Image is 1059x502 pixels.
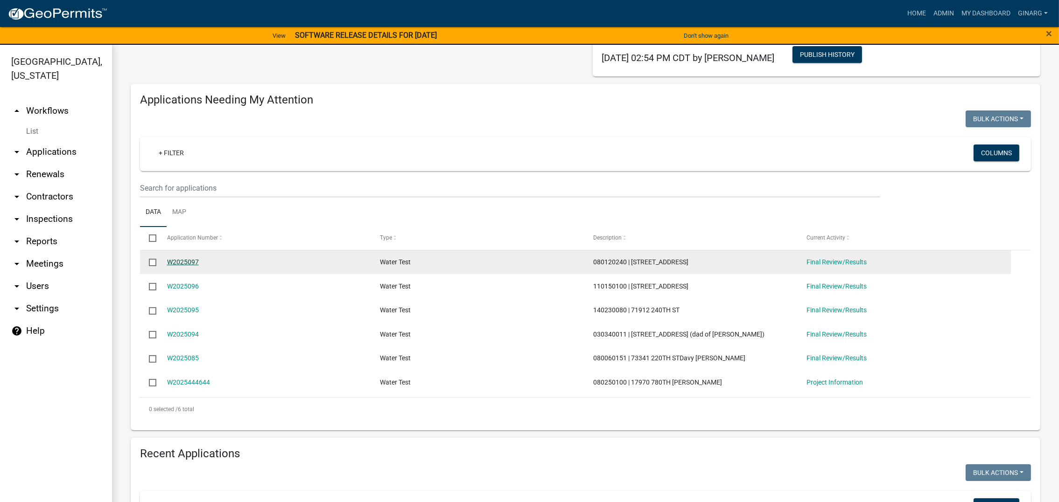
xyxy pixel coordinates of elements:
i: arrow_drop_down [11,258,22,269]
a: W2025085 [167,354,199,362]
a: Project Information [807,378,863,386]
button: Bulk Actions [966,110,1031,127]
span: Water Test [380,354,411,362]
a: Data [140,198,167,227]
a: W2025094 [167,330,199,338]
h4: Applications Needing My Attention [140,93,1031,107]
i: arrow_drop_up [11,105,22,117]
a: Final Review/Results [807,306,867,314]
span: × [1046,27,1052,40]
button: Publish History [792,46,862,63]
a: Home [904,5,930,22]
a: Admin [930,5,958,22]
datatable-header-cell: Application Number [158,227,371,249]
i: help [11,325,22,337]
datatable-header-cell: Current Activity [798,227,1011,249]
button: Close [1046,28,1052,39]
a: Map [167,198,192,227]
button: Don't show again [680,28,732,43]
span: Current Activity [807,234,845,241]
strong: SOFTWARE RELEASE DETAILS FOR [DATE] [295,31,437,40]
datatable-header-cell: Type [371,227,584,249]
span: 110150100 | 88308 258TH ST [593,282,688,290]
span: 080250100 | 17970 780TH AVEAnna Rahn [593,378,722,386]
h4: Recent Applications [140,447,1031,461]
button: Columns [974,144,1019,161]
i: arrow_drop_down [11,213,22,225]
span: Type [380,234,392,241]
i: arrow_drop_down [11,303,22,314]
a: Final Review/Results [807,258,867,266]
span: Application Number [167,234,218,241]
div: 6 total [140,398,1031,421]
i: arrow_drop_down [11,146,22,158]
button: Bulk Actions [966,464,1031,481]
span: Water Test [380,258,411,266]
a: + Filter [151,144,191,161]
i: arrow_drop_down [11,281,22,292]
a: W2025095 [167,306,199,314]
span: 0 selected / [149,406,178,413]
input: Search for applications [140,179,880,198]
a: Final Review/Results [807,354,867,362]
a: W2025444644 [167,378,210,386]
span: Water Test [380,306,411,314]
a: W2025096 [167,282,199,290]
span: Water Test [380,282,411,290]
a: View [269,28,289,43]
span: Water Test [380,378,411,386]
a: W2025097 [167,258,199,266]
a: Final Review/Results [807,282,867,290]
wm-modal-confirm: Workflow Publish History [792,51,862,59]
datatable-header-cell: Select [140,227,158,249]
span: 140230080 | 71912 240TH ST [593,306,680,314]
a: My Dashboard [958,5,1014,22]
a: Final Review/Results [807,330,867,338]
i: arrow_drop_down [11,191,22,202]
span: 080060151 | 73341 220TH STDavy Villarreal [593,354,745,362]
span: [DATE] 02:54 PM CDT by [PERSON_NAME] [602,52,775,63]
a: ginarg [1014,5,1052,22]
span: 080120240 | 20044 780TH AVE [593,258,688,266]
span: 030340011 | 10618 760TH AVEDennis (dad of kathy) [593,330,764,338]
datatable-header-cell: Description [584,227,798,249]
span: Water Test [380,330,411,338]
i: arrow_drop_down [11,169,22,180]
i: arrow_drop_down [11,236,22,247]
span: Description [593,234,622,241]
